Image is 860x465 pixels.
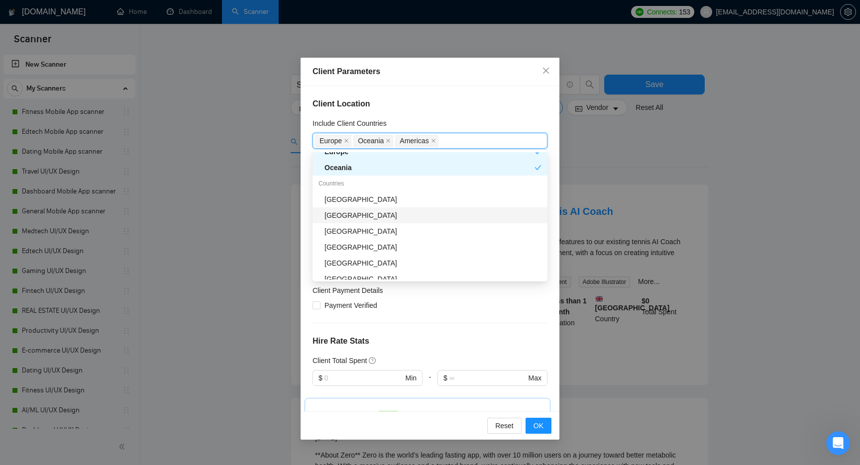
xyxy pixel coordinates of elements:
span: Americas [400,135,429,146]
div: [GEOGRAPHIC_DATA] [324,258,541,269]
h4: Client Location [313,98,547,110]
span: question-circle [369,357,377,365]
span: Oceania [353,135,393,147]
input: ∞ [449,372,527,383]
div: - [423,370,437,398]
button: Reset [487,418,522,434]
span: Europe [320,135,342,146]
div: [GEOGRAPHIC_DATA] [324,210,541,221]
button: OK [526,418,551,434]
h5: Client Hire Rate [313,410,362,421]
div: [GEOGRAPHIC_DATA] [324,226,541,237]
span: close [431,138,436,143]
div: Oceania [313,160,547,176]
span: New [378,411,398,422]
span: Max [529,372,541,383]
span: Europe [315,135,351,147]
span: check [535,164,541,171]
div: [GEOGRAPHIC_DATA] [324,194,541,205]
div: Client Parameters [313,66,547,78]
div: [GEOGRAPHIC_DATA] [324,274,541,284]
span: close [542,67,550,75]
h4: Hire Rate Stats [313,335,547,347]
span: Min [405,372,417,383]
div: United Kingdom [313,207,547,223]
h4: Client Payment Details [313,285,383,296]
span: close [386,138,391,143]
span: OK [534,420,543,431]
iframe: Intercom live chat [826,431,850,455]
div: United States [313,191,547,207]
div: Countries [313,176,547,191]
div: Australia [313,255,547,271]
button: Close [533,58,559,85]
h5: Client Total Spent [313,355,367,366]
span: Oceania [358,135,384,146]
span: Reset [495,420,514,431]
span: $ [319,372,322,383]
div: Oceania [324,162,535,173]
div: [GEOGRAPHIC_DATA] [324,242,541,253]
span: Payment Verified [321,300,381,311]
span: $ [443,372,447,383]
div: India [313,223,547,239]
div: Canada [313,239,547,255]
input: 0 [324,372,404,383]
h5: Include Client Countries [313,118,387,129]
span: Americas [395,135,438,147]
div: Germany [313,271,547,287]
span: close [344,138,349,143]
